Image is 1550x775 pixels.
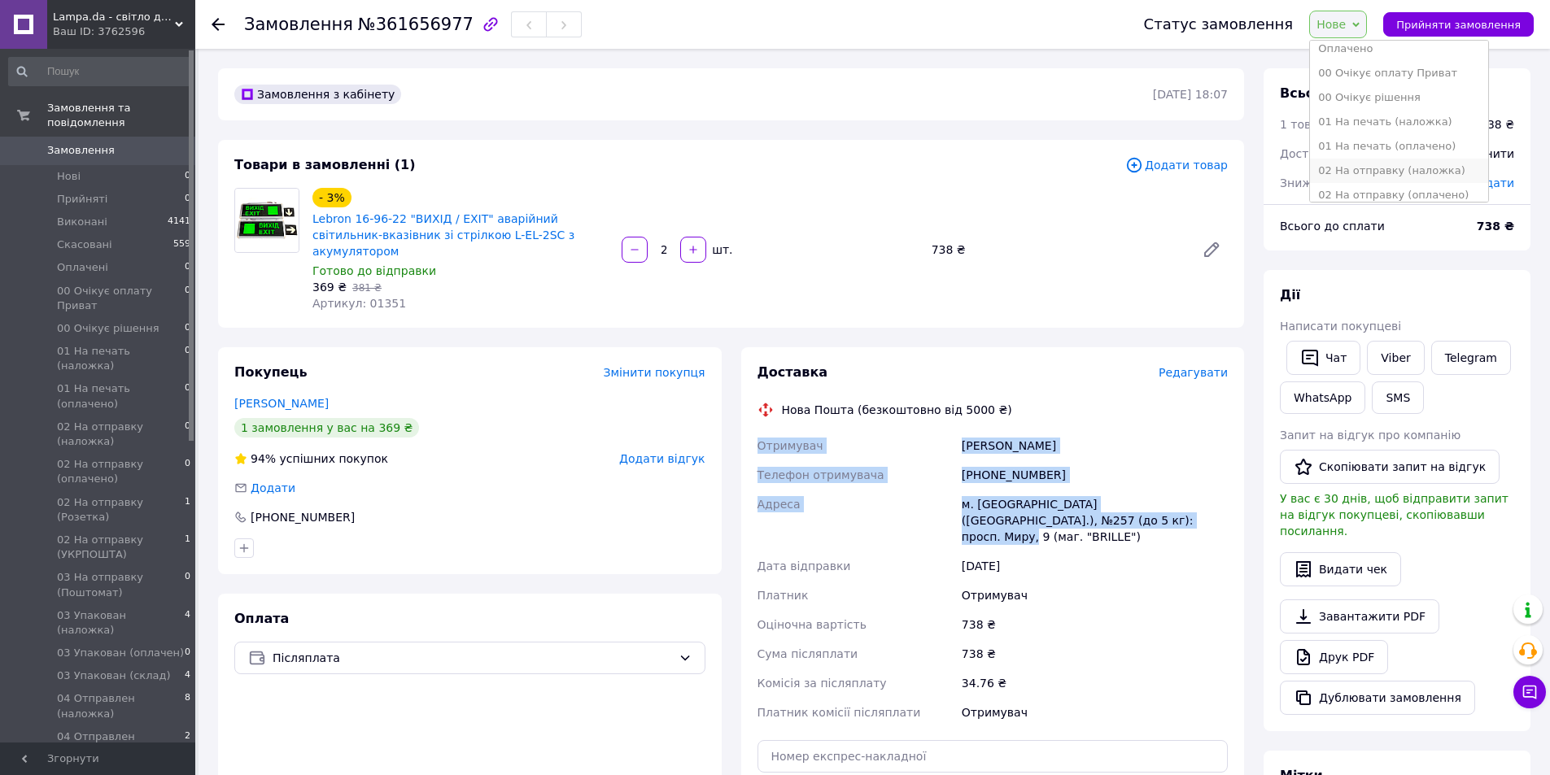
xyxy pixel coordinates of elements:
span: Нові [57,169,81,184]
span: 0 [185,321,190,336]
li: 00 Очікує рішення [1310,85,1488,110]
span: 369 ₴ [312,281,347,294]
img: Lebron 16-96-22 "ВИХІД / EXIT" аварійний світильник-вказівник зі стрілкою L-EL-2SC з акумулятором [235,189,299,252]
span: 559 [173,237,190,252]
span: 1 товар [1280,118,1325,131]
span: 03 Упакован (оплачен) [57,646,184,660]
span: 4 [185,608,190,638]
span: 0 [185,260,190,275]
div: - 3% [312,188,351,207]
div: [PHONE_NUMBER] [958,460,1231,490]
input: Номер експрес-накладної [758,740,1229,773]
div: 738 ₴ [958,639,1231,668]
span: Дії [1280,287,1300,303]
span: Доставка [758,364,828,380]
span: Платник [758,589,809,602]
span: Додати [251,481,295,494]
span: Lampa.da - світло для Вас! [53,10,175,24]
span: Замовлення [47,143,115,158]
span: 0 [185,192,190,207]
button: Чат з покупцем [1513,676,1546,708]
span: Додати [1469,176,1514,189]
span: Адреса [758,498,801,511]
span: Виконані [57,215,107,229]
div: 738 ₴ [1480,116,1514,133]
span: Запит на відгук про компанію [1280,429,1460,442]
span: Всього до сплати [1280,220,1385,233]
span: 01 На печать (оплачено) [57,381,185,411]
span: Змінити покупця [604,366,705,379]
span: Редагувати [1159,366,1228,379]
span: 03 Упакован (наложка) [57,608,185,638]
span: 01 На печать (наложка) [57,344,185,373]
span: №361656977 [358,15,474,34]
b: 738 ₴ [1477,220,1514,233]
span: 8 [185,691,190,721]
a: Редагувати [1195,233,1228,266]
button: Прийняти замовлення [1383,12,1534,37]
div: 1 замовлення у вас на 369 ₴ [234,418,419,438]
span: У вас є 30 днів, щоб відправити запит на відгук покупцеві, скопіювавши посилання. [1280,492,1509,538]
span: Прийняти замовлення [1396,19,1521,31]
div: [PHONE_NUMBER] [249,509,356,525]
span: 0 [185,381,190,411]
span: 0 [185,344,190,373]
span: 02 На отправку (оплачено) [57,457,185,486]
span: 04 Отправлен (наложка) [57,691,185,721]
div: шт. [708,242,734,258]
div: Нова Пошта (безкоштовно від 5000 ₴) [778,402,1016,418]
span: Оціночна вартість [758,618,867,631]
a: WhatsApp [1280,381,1365,414]
div: 34.76 ₴ [958,668,1231,698]
span: 02 На отправку (наложка) [57,420,185,449]
span: Оплачені [57,260,108,275]
span: Отримувач [758,439,823,452]
span: 0 [185,284,190,313]
div: [DATE] [958,551,1231,581]
span: 1 [185,533,190,562]
span: Прийняті [57,192,107,207]
span: 00 Очікує оплату Приват [57,284,185,313]
div: 738 ₴ [925,238,1189,261]
span: Нове [1316,18,1346,31]
span: 2 [185,729,190,759]
div: м. [GEOGRAPHIC_DATA] ([GEOGRAPHIC_DATA].), №257 (до 5 кг): просп. Миру, 9 (маг. "BRILLE") [958,490,1231,551]
span: 94% [251,452,276,465]
button: Видати чек [1280,552,1401,586]
span: Сума післяплати [758,647,858,660]
span: Скасовані [57,237,112,252]
span: Товари в замовленні (1) [234,157,416,172]
a: Друк PDF [1280,640,1388,674]
span: 0 [185,646,190,660]
div: 738 ₴ [958,610,1231,639]
span: 02 На отправку (Розетка) [57,495,185,525]
div: Отримувач [958,581,1231,610]
span: Знижка [1280,176,1326,189]
span: 4141 [168,215,190,229]
div: успішних покупок [234,451,388,467]
span: Замовлення та повідомлення [47,101,195,130]
a: Завантажити PDF [1280,599,1439,633]
span: 0 [185,420,190,449]
li: 01 На печать (наложка) [1310,110,1488,134]
span: Платник комісії післяплати [758,706,921,719]
span: Всього [1280,85,1330,101]
button: SMS [1372,381,1424,414]
li: 02 На отправку (наложка) [1310,159,1488,183]
span: 381 ₴ [352,282,382,294]
span: 4 [185,668,190,683]
a: Viber [1367,341,1424,375]
span: 02 На отправку (УКРПОШТА) [57,533,185,562]
span: Доставка [1280,147,1336,160]
div: Ваш ID: 3762596 [53,24,195,39]
span: Оплата [234,611,289,626]
button: Дублювати замовлення [1280,681,1475,715]
span: 1 [185,495,190,525]
button: Скопіювати запит на відгук [1280,450,1500,484]
span: 0 [185,169,190,184]
span: 0 [185,570,190,599]
button: Чат [1286,341,1360,375]
span: Комісія за післяплату [758,677,887,690]
li: 00 Очікує оплату Приват [1310,61,1488,85]
li: Оплачено [1310,37,1488,61]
